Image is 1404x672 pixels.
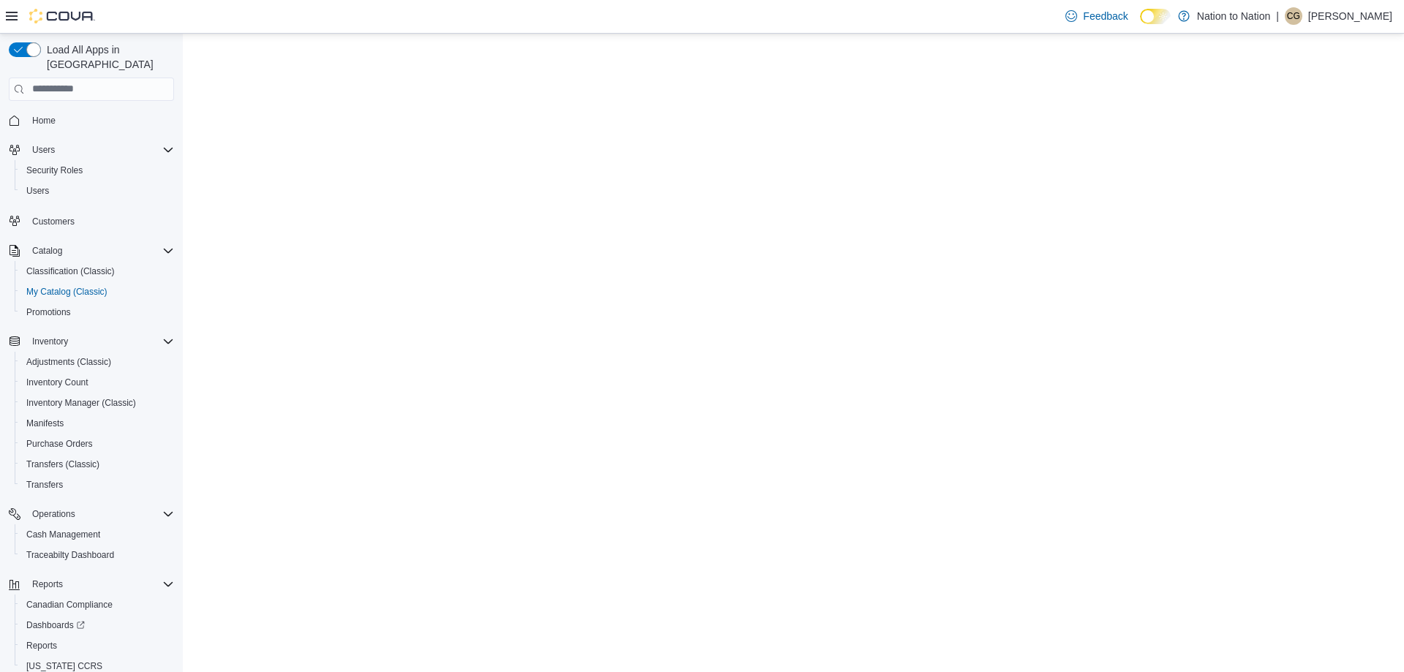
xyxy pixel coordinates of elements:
a: Dashboards [15,615,180,635]
span: Transfers (Classic) [20,456,174,473]
div: Cam Gottfriedson [1285,7,1302,25]
span: Transfers [26,479,63,491]
span: Dashboards [20,616,174,634]
span: Canadian Compliance [20,596,174,614]
a: Security Roles [20,162,88,179]
span: Dark Mode [1140,24,1141,25]
span: Catalog [32,245,62,257]
span: Dashboards [26,619,85,631]
span: Transfers (Classic) [26,458,99,470]
button: Home [3,110,180,131]
button: Canadian Compliance [15,594,180,615]
span: Home [26,111,174,129]
span: Customers [32,216,75,227]
a: My Catalog (Classic) [20,283,113,301]
button: Reports [3,574,180,594]
p: [PERSON_NAME] [1308,7,1392,25]
button: Users [26,141,61,159]
a: Canadian Compliance [20,596,118,614]
a: Inventory Manager (Classic) [20,394,142,412]
a: Dashboards [20,616,91,634]
a: Traceabilty Dashboard [20,546,120,564]
button: Users [3,140,180,160]
span: Reports [26,640,57,652]
span: Inventory Count [26,377,88,388]
span: Classification (Classic) [26,265,115,277]
span: Reports [20,637,174,654]
span: Catalog [26,242,174,260]
a: Feedback [1060,1,1133,31]
a: Transfers (Classic) [20,456,105,473]
p: Nation to Nation [1197,7,1270,25]
span: [US_STATE] CCRS [26,660,102,672]
button: Adjustments (Classic) [15,352,180,372]
button: Cash Management [15,524,180,545]
a: Adjustments (Classic) [20,353,117,371]
input: Dark Mode [1140,9,1171,24]
button: Inventory [26,333,74,350]
span: Classification (Classic) [20,263,174,280]
button: Catalog [26,242,68,260]
button: Inventory Count [15,372,180,393]
span: Feedback [1083,9,1128,23]
span: Manifests [20,415,174,432]
button: Promotions [15,302,180,322]
span: Transfers [20,476,174,494]
span: Adjustments (Classic) [26,356,111,368]
span: Promotions [20,303,174,321]
button: Reports [26,575,69,593]
a: Classification (Classic) [20,263,121,280]
a: Home [26,112,61,129]
span: Users [32,144,55,156]
button: Purchase Orders [15,434,180,454]
span: Users [26,185,49,197]
span: My Catalog (Classic) [26,286,107,298]
button: Reports [15,635,180,656]
span: Reports [32,578,63,590]
button: Classification (Classic) [15,261,180,282]
a: Manifests [20,415,69,432]
button: Users [15,181,180,201]
span: Cash Management [20,526,174,543]
span: Inventory [26,333,174,350]
a: Transfers [20,476,69,494]
button: Operations [26,505,81,523]
span: Security Roles [26,165,83,176]
button: Catalog [3,241,180,261]
button: Traceabilty Dashboard [15,545,180,565]
span: Operations [26,505,174,523]
button: Inventory Manager (Classic) [15,393,180,413]
button: Transfers (Classic) [15,454,180,475]
span: Purchase Orders [20,435,174,453]
a: Reports [20,637,63,654]
span: Operations [32,508,75,520]
span: Traceabilty Dashboard [26,549,114,561]
button: My Catalog (Classic) [15,282,180,302]
span: Canadian Compliance [26,599,113,611]
span: Cash Management [26,529,100,540]
span: Reports [26,575,174,593]
button: Manifests [15,413,180,434]
span: Traceabilty Dashboard [20,546,174,564]
a: Inventory Count [20,374,94,391]
span: Purchase Orders [26,438,93,450]
a: Cash Management [20,526,106,543]
span: Inventory Manager (Classic) [26,397,136,409]
a: Users [20,182,55,200]
img: Cova [29,9,95,23]
span: Security Roles [20,162,174,179]
p: | [1276,7,1279,25]
button: Operations [3,504,180,524]
button: Security Roles [15,160,180,181]
span: Manifests [26,418,64,429]
span: Inventory [32,336,68,347]
span: My Catalog (Classic) [20,283,174,301]
span: Users [20,182,174,200]
span: CG [1287,7,1300,25]
span: Promotions [26,306,71,318]
span: Inventory Count [20,374,174,391]
a: Promotions [20,303,77,321]
button: Customers [3,210,180,231]
span: Load All Apps in [GEOGRAPHIC_DATA] [41,42,174,72]
span: Customers [26,211,174,230]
